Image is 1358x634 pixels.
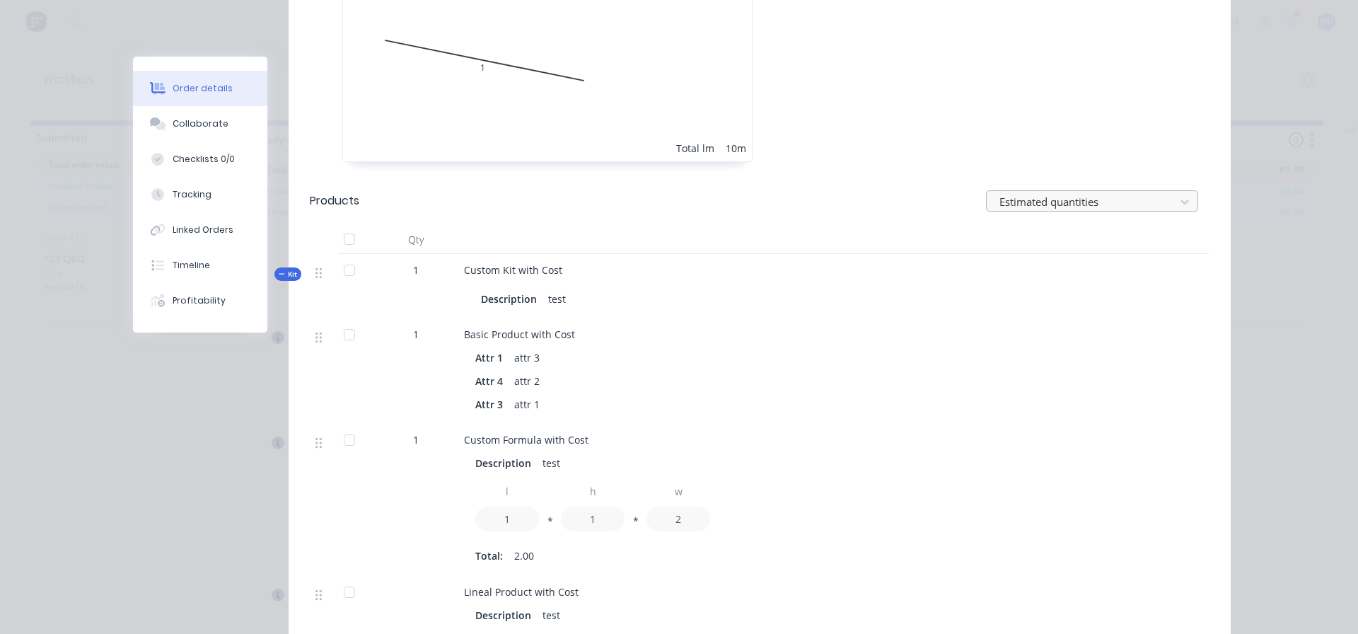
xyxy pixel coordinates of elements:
span: 1 [413,263,419,277]
span: 1 [413,327,419,342]
span: Custom Formula with Cost [464,433,588,446]
div: Attr 1 [475,347,509,368]
div: Profitability [173,294,226,307]
div: Tracking [173,188,211,201]
div: test [537,453,566,473]
input: Label [475,479,539,504]
button: Collaborate [133,106,267,142]
div: attr 2 [509,371,545,391]
span: 1 [413,432,419,447]
div: Timeline [173,259,210,272]
span: Lineal Product with Cost [464,585,579,599]
div: Description [475,605,537,626]
div: Checklists 0/0 [173,153,235,166]
div: Description [481,289,542,309]
input: Value [646,507,710,531]
div: attr 1 [509,394,545,415]
div: Collaborate [173,117,228,130]
button: Profitability [133,283,267,318]
div: attr 3 [509,347,545,368]
button: Kit [274,267,301,281]
button: Order details [133,71,267,106]
div: Linked Orders [173,224,233,236]
span: Total: [475,548,503,563]
div: Products [310,192,359,209]
button: Tracking [133,177,267,212]
button: Timeline [133,248,267,283]
button: Linked Orders [133,212,267,248]
div: 10m [726,141,746,156]
div: test [542,289,571,309]
span: Custom Kit with Cost [464,263,562,277]
div: Attr 3 [475,394,509,415]
div: Order details [173,82,233,95]
div: Attr 4 [475,371,509,391]
div: test [537,605,566,626]
input: Value [561,507,625,531]
div: Total lm [676,141,714,156]
input: Value [475,507,539,531]
div: Description [475,453,537,473]
button: Checklists 0/0 [133,142,267,177]
input: Label [561,479,625,504]
span: Kit [279,269,297,279]
div: Qty [373,226,458,254]
input: Label [646,479,710,504]
span: 2.00 [514,548,534,563]
span: Basic Product with Cost [464,328,575,341]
